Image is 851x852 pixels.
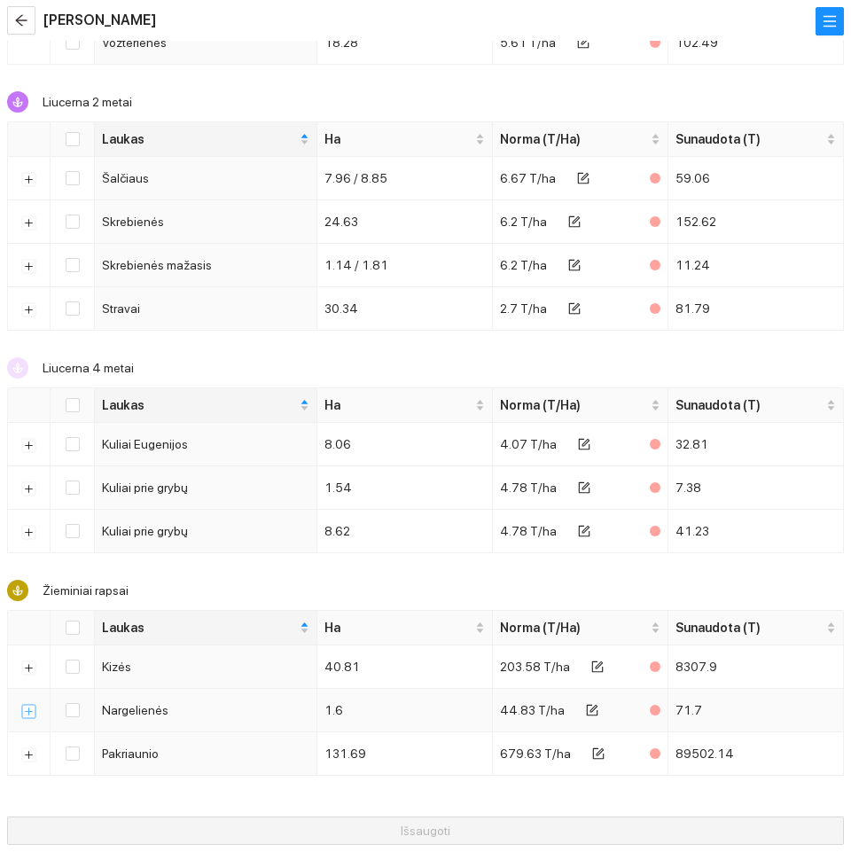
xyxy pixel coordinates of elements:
[22,660,36,675] button: Išskleisti
[324,395,472,415] span: Ha
[668,388,844,423] th: this column's title is Sunaudota (T),this column is sortable
[317,732,493,776] td: 131.69
[675,129,823,149] span: Sunaudota (T)
[324,618,472,637] span: Ha
[592,747,605,762] span: form
[668,157,844,200] td: 59.06
[317,200,493,244] td: 24.63
[43,95,132,109] span: Liucerna 2 metai
[500,215,547,229] span: 6.2 T/ha
[102,129,296,149] span: Laukas
[675,395,823,415] span: Sunaudota (T)
[568,302,581,317] span: form
[95,200,317,244] td: Skrebienės
[577,172,589,186] span: form
[578,481,590,496] span: form
[22,525,36,539] button: Išskleisti
[564,473,605,502] button: form
[7,817,844,845] button: Išsaugoti
[95,732,317,776] td: Pakriaunio
[564,430,605,458] button: form
[493,611,668,645] th: this column's title is Norma (T/Ha),this column is sortable
[563,164,604,192] button: form
[324,171,387,185] span: 7.96 / 8.85
[500,395,647,415] span: Norma (T/Ha)
[317,21,493,65] td: 18.28
[668,122,844,157] th: this column's title is Sunaudota (T),this column is sortable
[95,287,317,331] td: Stravai
[7,6,35,35] button: arrow-left
[317,510,493,553] td: 8.62
[554,207,595,236] button: form
[816,7,844,35] button: menu
[578,739,619,768] button: form
[22,259,36,273] button: Išskleisti
[95,466,317,510] td: Kuliai prie grybų
[564,517,605,545] button: form
[317,689,493,732] td: 1.6
[95,157,317,200] td: Šalčiaus
[668,645,844,689] td: 8307.9
[568,215,581,230] span: form
[500,481,557,495] span: 4.78 T/ha
[500,660,570,674] span: 203.58 T/ha
[668,244,844,287] td: 11.24
[317,388,493,423] th: this column's title is Ha,this column is sortable
[668,689,844,732] td: 71.7
[500,258,547,272] span: 6.2 T/ha
[568,259,581,273] span: form
[43,10,157,31] h5: [PERSON_NAME]
[500,703,565,717] span: 44.83 T/ha
[102,618,296,637] span: Laukas
[95,423,317,466] td: Kuliai Eugenijos
[493,388,668,423] th: this column's title is Norma (T/Ha),this column is sortable
[668,423,844,466] td: 32.81
[493,122,668,157] th: this column's title is Norma (T/Ha),this column is sortable
[317,423,493,466] td: 8.06
[22,215,36,230] button: Išskleisti
[317,611,493,645] th: this column's title is Ha,this column is sortable
[95,510,317,553] td: Kuliai prie grybų
[578,438,590,452] span: form
[324,129,472,149] span: Ha
[95,645,317,689] td: Kizės
[500,171,556,185] span: 6.67 T/ha
[668,510,844,553] td: 41.23
[22,481,36,496] button: Išskleisti
[22,302,36,317] button: Išskleisti
[102,395,296,415] span: Laukas
[668,287,844,331] td: 81.79
[22,704,36,718] button: Išskleisti
[816,14,843,28] span: menu
[95,244,317,287] td: Skrebienės mažasis
[317,645,493,689] td: 40.81
[668,611,844,645] th: this column's title is Sunaudota (T),this column is sortable
[554,251,595,279] button: form
[563,28,604,57] button: form
[577,36,589,51] span: form
[95,21,317,65] td: Vožterienės
[500,618,647,637] span: Norma (T/Ha)
[572,696,613,724] button: form
[578,525,590,539] span: form
[8,13,35,27] span: arrow-left
[586,704,598,718] span: form
[500,437,557,451] span: 4.07 T/ha
[500,524,557,538] span: 4.78 T/ha
[577,653,618,681] button: form
[500,129,647,149] span: Norma (T/Ha)
[668,200,844,244] td: 152.62
[22,747,36,762] button: Išskleisti
[500,746,571,761] span: 679.63 T/ha
[500,301,547,316] span: 2.7 T/ha
[668,466,844,510] td: 7.38
[668,21,844,65] td: 102.49
[43,361,134,375] span: Liucerna 4 metai
[22,172,36,186] button: Išskleisti
[591,660,604,675] span: form
[95,689,317,732] td: Nargelienės
[43,583,129,598] span: Žieminiai rapsai
[324,258,388,272] span: 1.14 / 1.81
[317,122,493,157] th: this column's title is Ha,this column is sortable
[554,294,595,323] button: form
